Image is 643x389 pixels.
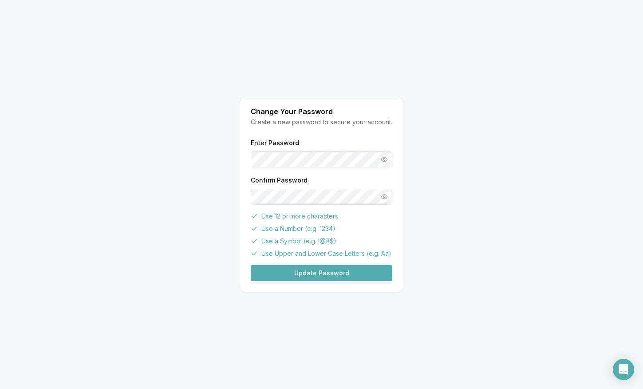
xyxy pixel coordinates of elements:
span: Use a Symbol (e.g. !@#$) [261,237,336,246]
label: Confirm Password [251,176,308,184]
span: Use 12 or more characters [261,212,338,221]
button: Update Password [251,265,392,281]
span: Use Upper and Lower Case Letters (e.g. Aa) [261,249,391,258]
label: Enter Password [251,139,299,147]
button: Show password [376,189,392,205]
div: Open Intercom Messenger [613,359,634,380]
button: Show password [376,151,392,167]
span: Use a Number (e.g. 1234) [261,224,335,233]
div: Create a new password to secure your account. [251,118,392,127]
div: Change Your Password [251,108,392,115]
